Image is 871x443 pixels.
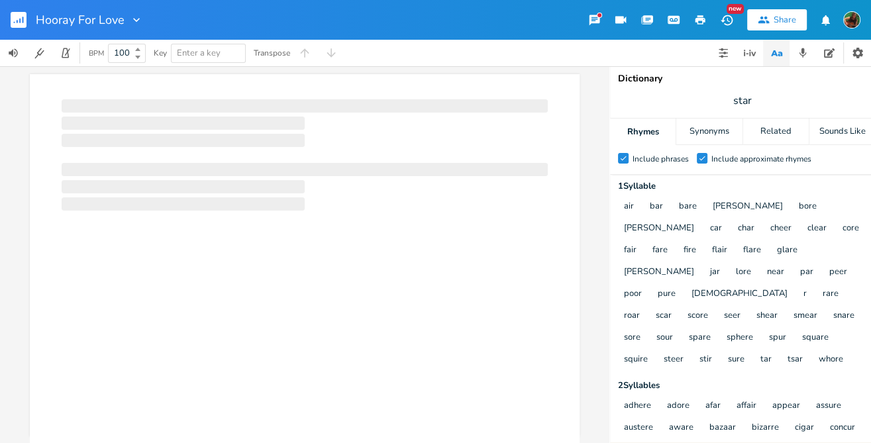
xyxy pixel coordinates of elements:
[624,267,694,278] button: [PERSON_NAME]
[770,223,792,234] button: cheer
[772,401,800,412] button: appear
[650,201,663,213] button: bar
[624,289,642,300] button: poor
[794,311,817,322] button: smear
[769,332,786,344] button: spur
[705,401,721,412] button: afar
[743,119,809,145] div: Related
[803,289,807,300] button: r
[676,119,742,145] div: Synonyms
[802,332,829,344] button: square
[89,50,104,57] div: BPM
[624,354,648,366] button: squire
[610,119,676,145] div: Rhymes
[795,422,814,434] button: cigar
[710,267,720,278] button: jar
[743,245,761,256] button: flare
[664,354,684,366] button: steer
[618,74,867,83] div: Dictionary
[747,9,807,30] button: Share
[788,354,803,366] button: tsar
[819,354,843,366] button: whore
[624,245,637,256] button: fair
[692,289,788,300] button: [DEMOGRAPHIC_DATA]
[777,245,797,256] button: glare
[618,182,867,191] div: 1 Syllable
[760,354,772,366] button: tar
[633,155,689,163] div: Include phrases
[736,267,751,278] button: lore
[833,311,854,322] button: snare
[154,49,167,57] div: Key
[618,381,867,390] div: 2 Syllable s
[656,332,673,344] button: sour
[177,47,221,59] span: Enter a key
[724,311,741,322] button: seer
[689,332,711,344] button: spare
[684,245,696,256] button: fire
[733,93,752,109] span: star
[756,311,778,322] button: shear
[829,267,847,278] button: peer
[624,401,651,412] button: adhere
[624,223,694,234] button: [PERSON_NAME]
[254,49,290,57] div: Transpose
[774,14,796,26] div: Share
[843,223,859,234] button: core
[36,14,125,26] span: Hooray For Love
[667,401,690,412] button: adore
[710,223,722,234] button: car
[624,201,634,213] button: air
[799,201,817,213] button: bore
[713,8,740,32] button: New
[727,4,744,14] div: New
[709,422,736,434] button: bazaar
[711,155,811,163] div: Include approximate rhymes
[830,422,855,434] button: concur
[752,422,779,434] button: bizarre
[807,223,827,234] button: clear
[652,245,668,256] button: fare
[738,223,754,234] button: char
[688,311,708,322] button: score
[712,245,727,256] button: flair
[823,289,839,300] button: rare
[737,401,756,412] button: affair
[800,267,813,278] button: par
[658,289,676,300] button: pure
[713,201,783,213] button: [PERSON_NAME]
[728,354,744,366] button: sure
[727,332,753,344] button: sphere
[669,422,693,434] button: aware
[767,267,784,278] button: near
[624,422,653,434] button: austere
[656,311,672,322] button: scar
[624,332,640,344] button: sore
[679,201,697,213] button: bare
[624,311,640,322] button: roar
[699,354,712,366] button: stir
[816,401,841,412] button: assure
[843,11,860,28] img: Susan Rowe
